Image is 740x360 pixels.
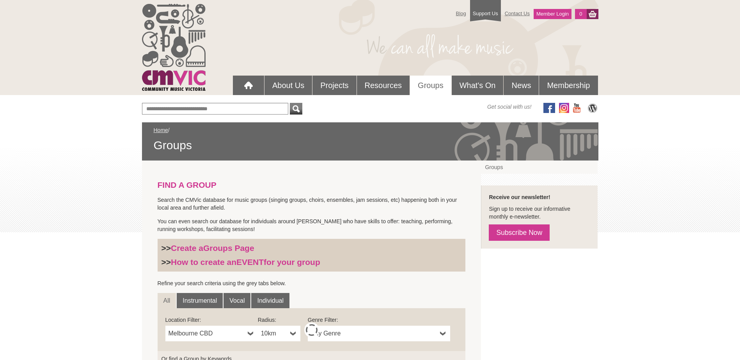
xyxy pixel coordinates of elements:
img: cmvic_logo.png [142,4,206,91]
strong: EVENT [236,258,264,266]
a: Individual [251,293,289,309]
p: Refine your search criteria using the grey tabs below. [158,279,466,287]
span: Groups [154,138,587,153]
span: 10km [261,329,287,338]
img: CMVic Blog [587,103,598,113]
div: / [154,126,587,153]
a: Home [154,127,168,133]
a: All [158,293,176,309]
img: icon-instagram.png [559,103,569,113]
span: Any Genre [311,329,437,338]
span: Melbourne CBD [169,329,245,338]
a: Vocal [224,293,250,309]
a: Contact Us [501,7,534,20]
a: Blog [452,7,470,20]
a: News [504,76,539,95]
h3: >> [161,243,462,253]
a: 10km [258,326,300,341]
a: How to create anEVENTfor your group [171,258,320,266]
a: Subscribe Now [489,224,550,241]
a: 0 [575,9,586,19]
a: What's On [452,76,504,95]
a: Melbourne CBD [165,326,258,341]
label: Genre Filter: [308,316,450,324]
a: Membership [539,76,598,95]
h3: >> [161,257,462,267]
a: Resources [357,76,410,95]
label: Location Filter: [165,316,258,324]
a: Member Login [534,9,571,19]
span: Get social with us! [487,103,532,111]
p: Sign up to receive our informative monthly e-newsletter. [489,205,590,221]
strong: FIND A GROUP [158,180,216,189]
a: Any Genre [308,326,450,341]
p: Search the CMVic database for music groups (singing groups, choirs, ensembles, jam sessions, etc)... [158,196,466,212]
a: Groups [410,76,451,95]
a: Projects [312,76,356,95]
strong: Receive our newsletter! [489,194,550,200]
a: About Us [264,76,312,95]
a: Groups [481,161,598,174]
label: Radius: [258,316,300,324]
p: You can even search our database for individuals around [PERSON_NAME] who have skills to offer: t... [158,217,466,233]
a: Create aGroups Page [171,244,254,252]
strong: Groups Page [203,244,254,252]
a: Instrumental [177,293,223,309]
